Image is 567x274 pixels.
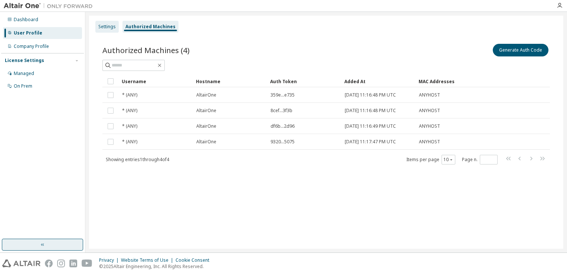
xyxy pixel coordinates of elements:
[106,156,169,163] span: Showing entries 1 through 4 of 4
[345,108,396,114] span: [DATE] 11:16:48 PM UTC
[122,139,137,145] span: * (ANY)
[14,17,38,23] div: Dashboard
[45,260,53,267] img: facebook.svg
[271,92,295,98] span: 359e...e735
[102,45,190,55] span: Authorized Machines (4)
[462,155,498,164] span: Page n.
[121,257,176,263] div: Website Terms of Use
[345,123,396,129] span: [DATE] 11:16:49 PM UTC
[270,75,338,87] div: Auth Token
[122,123,137,129] span: * (ANY)
[493,44,548,56] button: Generate Auth Code
[196,108,216,114] span: AltairOne
[122,108,137,114] span: * (ANY)
[99,257,121,263] div: Privacy
[122,92,137,98] span: * (ANY)
[57,260,65,267] img: instagram.svg
[344,75,413,87] div: Added At
[196,75,264,87] div: Hostname
[271,108,292,114] span: 8cef...3f3b
[69,260,77,267] img: linkedin.svg
[4,2,96,10] img: Altair One
[443,157,453,163] button: 10
[14,83,32,89] div: On Prem
[14,30,42,36] div: User Profile
[99,263,214,270] p: © 2025 Altair Engineering, Inc. All Rights Reserved.
[196,123,216,129] span: AltairOne
[419,139,440,145] span: ANYHOST
[419,75,472,87] div: MAC Addresses
[2,260,40,267] img: altair_logo.svg
[345,139,396,145] span: [DATE] 11:17:47 PM UTC
[82,260,92,267] img: youtube.svg
[419,123,440,129] span: ANYHOST
[176,257,214,263] div: Cookie Consent
[122,75,190,87] div: Username
[419,92,440,98] span: ANYHOST
[406,155,455,164] span: Items per page
[14,43,49,49] div: Company Profile
[345,92,396,98] span: [DATE] 11:16:48 PM UTC
[125,24,176,30] div: Authorized Machines
[196,92,216,98] span: AltairOne
[271,123,295,129] span: df6b...2d96
[196,139,216,145] span: AltairOne
[271,139,295,145] span: 9320...5075
[5,58,44,63] div: License Settings
[98,24,116,30] div: Settings
[419,108,440,114] span: ANYHOST
[14,71,34,76] div: Managed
